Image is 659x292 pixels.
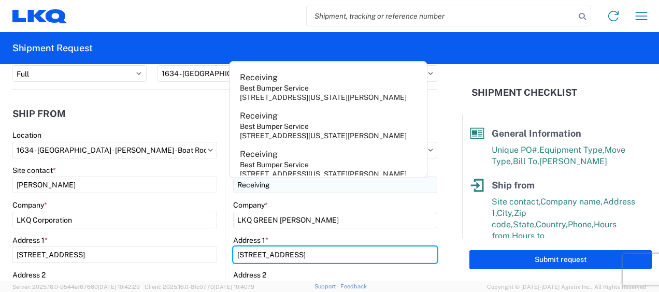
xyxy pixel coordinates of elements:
[12,284,140,290] span: Server: 2025.16.0-9544af67660
[240,122,309,131] div: Best Bumper Service
[12,109,66,119] h2: Ship from
[487,282,647,291] span: Copyright © [DATE]-[DATE] Agistix Inc., All Rights Reserved
[539,156,607,166] span: [PERSON_NAME]
[12,42,93,54] h2: Shipment Request
[539,145,605,155] span: Equipment Type,
[314,283,340,289] a: Support
[492,180,535,191] span: Ship from
[469,250,652,269] button: Submit request
[12,270,46,280] label: Address 2
[240,110,278,122] div: Receiving
[240,131,407,140] div: [STREET_ADDRESS][US_STATE][PERSON_NAME]
[512,231,545,241] span: Hours to
[12,142,217,158] input: Select
[233,236,268,245] label: Address 1
[240,169,407,179] div: [STREET_ADDRESS][US_STATE][PERSON_NAME]
[240,72,278,83] div: Receiving
[471,86,577,99] h2: Shipment Checklist
[233,200,268,210] label: Company
[157,65,292,82] input: Select
[568,220,594,229] span: Phone,
[12,236,48,245] label: Address 1
[240,93,407,102] div: [STREET_ADDRESS][US_STATE][PERSON_NAME]
[513,156,539,166] span: Bill To,
[12,166,56,175] label: Site contact
[240,149,278,160] div: Receiving
[307,6,575,26] input: Shipment, tracking or reference number
[214,284,254,290] span: [DATE] 10:40:19
[536,220,568,229] span: Country,
[233,270,266,280] label: Address 2
[98,284,140,290] span: [DATE] 10:42:29
[12,200,47,210] label: Company
[240,83,309,93] div: Best Bumper Service
[492,128,581,139] span: General Information
[12,130,41,140] label: Location
[240,160,309,169] div: Best Bumper Service
[513,220,536,229] span: State,
[340,283,367,289] a: Feedback
[145,284,254,290] span: Client: 2025.16.0-8fc0770
[540,197,603,207] span: Company name,
[492,145,539,155] span: Unique PO#,
[492,197,540,207] span: Site contact,
[497,208,514,218] span: City,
